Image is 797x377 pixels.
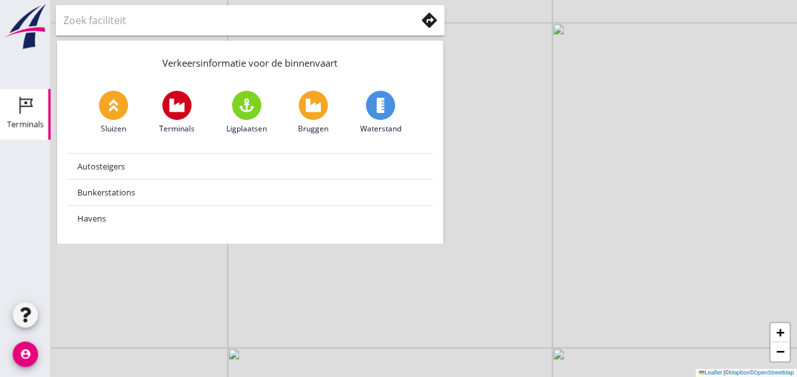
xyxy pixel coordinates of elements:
span: Ligplaatsen [226,123,267,135]
i: account_circle [13,341,38,367]
div: Autosteigers [77,159,423,174]
div: © © [696,369,797,377]
a: Terminals [159,91,195,135]
a: Bruggen [298,91,328,135]
a: Sluizen [99,91,128,135]
span: Terminals [159,123,195,135]
a: Ligplaatsen [226,91,267,135]
a: Mapbox [729,369,749,376]
span: Bruggen [298,123,328,135]
span: − [776,343,784,359]
div: Terminals [7,120,44,128]
div: Havens [77,211,423,226]
a: Leaflet [699,369,722,376]
span: Sluizen [101,123,126,135]
div: Verkeersinformatie voor de binnenvaart [57,41,443,81]
a: Waterstand [360,91,401,135]
a: Zoom out [770,342,789,361]
span: Waterstand [360,123,401,135]
a: Zoom in [770,323,789,342]
span: + [776,324,784,340]
div: Bunkerstations [77,185,423,200]
span: | [723,369,725,376]
img: logo-small.a267ee39.svg [3,3,48,50]
input: Zoek faciliteit [63,10,398,30]
a: OpenStreetMap [753,369,794,376]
